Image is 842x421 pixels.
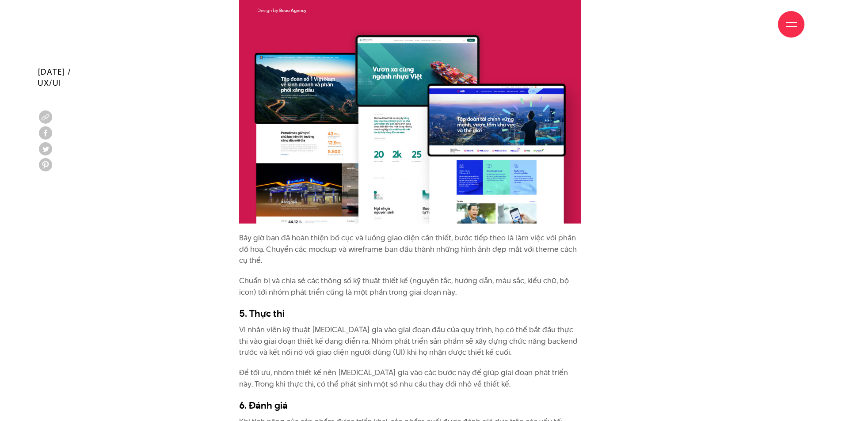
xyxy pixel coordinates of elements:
p: Bây giờ bạn đã hoàn thiện bố cục và luồng giao diện cần thiết, bước tiếp theo là làm việc với phầ... [239,232,581,266]
span: [DATE] / UX/UI [38,66,71,88]
h3: 6. Đánh giá [239,398,581,412]
h3: 5. Thực thi [239,307,581,320]
p: Chuẩn bị và chia sẻ các thông số kỹ thuật thiết kế (nguyên tắc, hướng dẫn, màu sắc, kiểu chữ, bộ ... [239,275,581,298]
p: Vì nhân viên kỹ thuật [MEDICAL_DATA] gia vào giai đoạn đầu của quy trình, họ có thể bắt đầu thực ... [239,324,581,358]
p: Để tối ưu, nhóm thiết kế nên [MEDICAL_DATA] gia vào các bước này để giúp giai đoạn phát triển này... [239,367,581,390]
